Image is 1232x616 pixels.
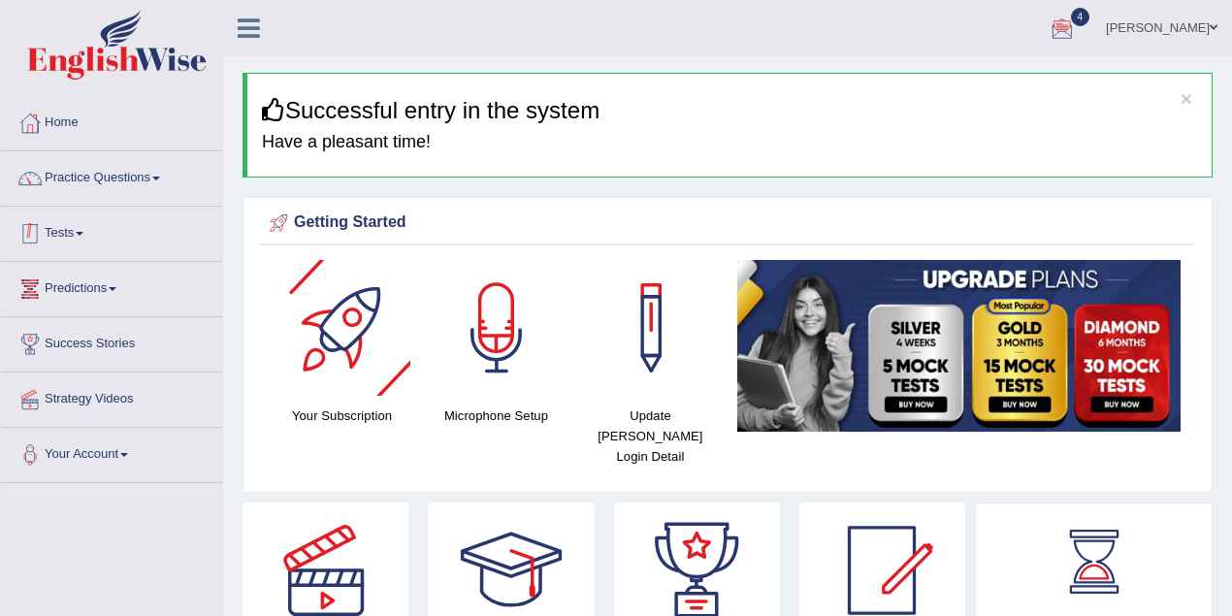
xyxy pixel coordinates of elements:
a: Strategy Videos [1,373,222,421]
h4: Microphone Setup [429,405,564,426]
img: small5.jpg [737,260,1181,432]
a: Your Account [1,428,222,476]
h4: Update [PERSON_NAME] Login Detail [583,405,718,467]
h4: Your Subscription [275,405,409,426]
a: Tests [1,207,222,255]
h3: Successful entry in the system [262,98,1197,123]
button: × [1181,88,1192,109]
span: 4 [1071,8,1090,26]
h4: Have a pleasant time! [262,133,1197,152]
div: Getting Started [265,209,1190,238]
a: Predictions [1,262,222,310]
a: Success Stories [1,317,222,366]
a: Practice Questions [1,151,222,200]
a: Home [1,96,222,145]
